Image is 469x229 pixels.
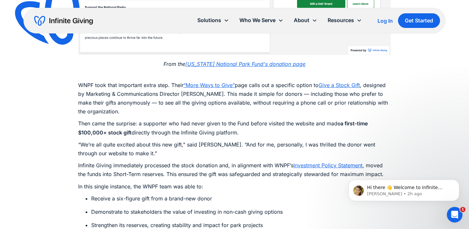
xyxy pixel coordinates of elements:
a: Log In [377,17,393,25]
a: Give a Stock Gift [319,82,360,88]
iframe: Intercom notifications message [339,166,469,211]
div: About [294,16,309,25]
div: Resources [322,13,367,27]
li: Demonstrate to stakeholders the value of investing in non-cash giving options [91,208,391,216]
div: Who We Serve [239,16,276,25]
a: Investment Policy Statement [293,162,362,169]
a: Get Started [398,13,440,28]
div: Solutions [192,13,234,27]
div: Resources [328,16,354,25]
p: WNPF took that important extra step. Their page calls out a specific option to , designed by Mark... [78,72,391,116]
iframe: Intercom live chat [447,207,462,223]
a: home [34,16,93,26]
div: Log In [377,18,393,23]
div: Solutions [197,16,221,25]
li: Receive a six-figure gift from a brand-new donor [91,194,391,203]
div: Who We Serve [234,13,289,27]
p: In this single instance, the WNPF team was able to: [78,182,391,191]
div: About [289,13,322,27]
p: Infinite Giving immediately processed the stock donation and, in alignment with WNPF’s , moved th... [78,161,391,179]
a: “More Ways to Give” [183,82,235,88]
p: “We’re all quite excited about this new gift,” said [PERSON_NAME]. “And for me, personally, I was... [78,140,391,158]
em: From the [163,61,185,67]
strong: a first-time $100,000+ stock gift [78,120,368,135]
a: [US_STATE] National Park Fund's donation page [185,61,306,67]
span: 1 [460,207,465,212]
p: Then came the surprise: a supporter who had never given to the Fund before visited the website an... [78,119,391,137]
